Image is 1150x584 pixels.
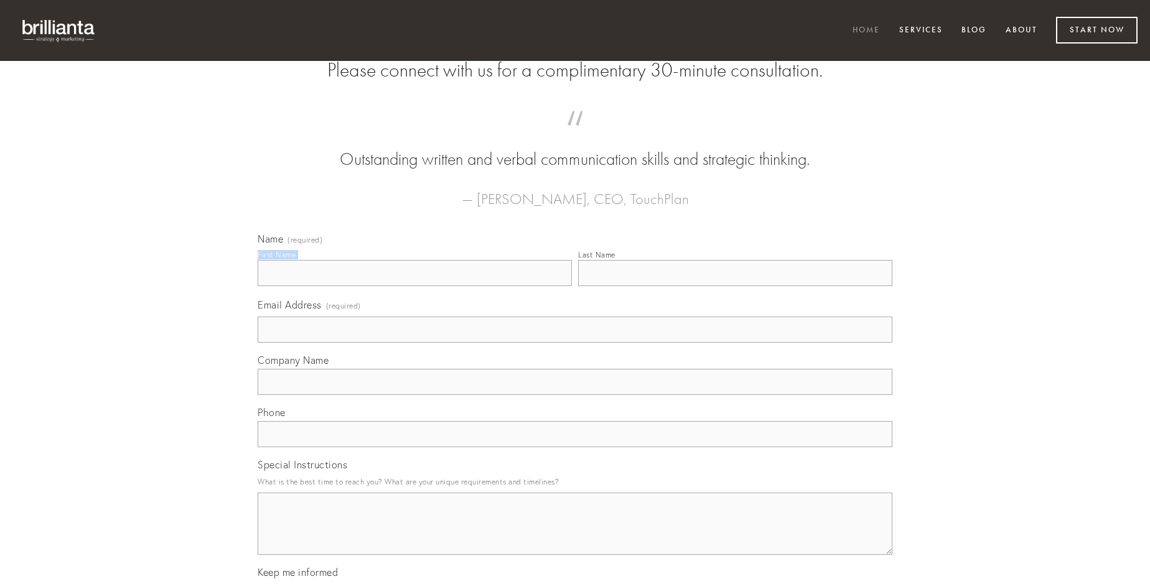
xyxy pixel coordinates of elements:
[278,123,872,147] span: “
[258,354,329,366] span: Company Name
[258,250,296,259] div: First Name
[278,123,872,172] blockquote: Outstanding written and verbal communication skills and strategic thinking.
[12,12,106,49] img: brillianta - research, strategy, marketing
[287,236,322,244] span: (required)
[578,250,615,259] div: Last Name
[278,172,872,211] figcaption: — [PERSON_NAME], CEO, TouchPlan
[258,233,283,245] span: Name
[258,473,892,490] p: What is the best time to reach you? What are your unique requirements and timelines?
[891,21,951,41] a: Services
[1056,17,1138,44] a: Start Now
[844,21,888,41] a: Home
[998,21,1045,41] a: About
[326,297,361,314] span: (required)
[953,21,994,41] a: Blog
[258,458,347,471] span: Special Instructions
[258,299,322,311] span: Email Address
[258,406,286,419] span: Phone
[258,58,892,82] h2: Please connect with us for a complimentary 30-minute consultation.
[258,566,338,578] span: Keep me informed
